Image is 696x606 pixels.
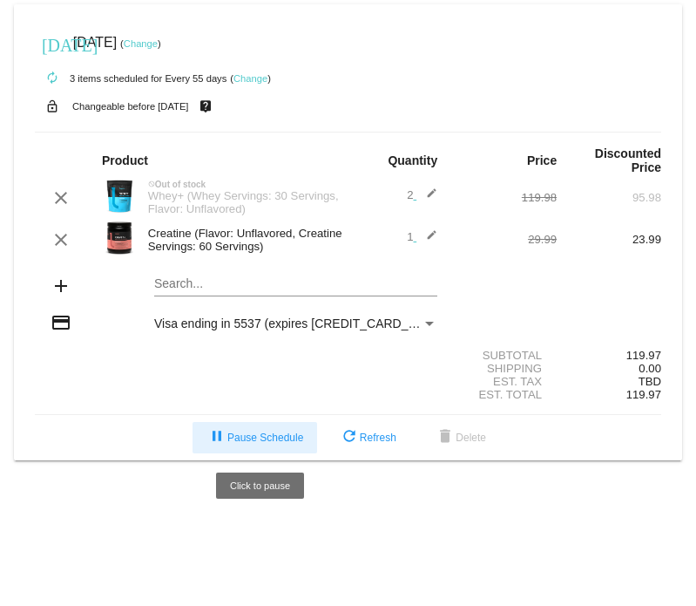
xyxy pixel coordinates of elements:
[42,95,63,118] mat-icon: lock_open
[102,221,137,255] img: Image-1-Carousel-Creatine-60S-1000x1000-Transp.png
[557,349,661,362] div: 119.97
[102,179,137,214] img: Image-1-Carousel-Whey-2lb-Unflavored-no-badge-Transp.png
[452,191,557,204] div: 119.98
[452,349,557,362] div: Subtotal
[421,422,500,453] button: Delete
[154,317,437,330] mat-select: Payment Method
[139,189,348,215] div: Whey+ (Whey Servings: 30 Servings, Flavor: Unflavored)
[193,422,317,453] button: Pause Schedule
[233,73,267,84] a: Change
[42,33,63,54] mat-icon: [DATE]
[102,153,148,167] strong: Product
[557,233,661,246] div: 23.99
[51,312,71,333] mat-icon: credit_card
[416,187,437,208] mat-icon: edit
[51,276,71,296] mat-icon: add
[124,38,158,49] a: Change
[195,95,216,118] mat-icon: live_help
[148,180,155,187] mat-icon: not_interested
[416,229,437,250] mat-icon: edit
[230,73,271,84] small: ( )
[139,227,348,253] div: Creatine (Flavor: Unflavored, Creatine Servings: 60 Servings)
[407,188,437,201] span: 2
[51,187,71,208] mat-icon: clear
[435,432,486,444] span: Delete
[388,153,437,167] strong: Quantity
[72,101,189,112] small: Changeable before [DATE]
[51,229,71,250] mat-icon: clear
[595,146,661,174] strong: Discounted Price
[452,233,557,246] div: 29.99
[339,432,396,444] span: Refresh
[452,362,557,375] div: Shipping
[154,317,446,330] span: Visa ending in 5537 (expires [CREDIT_CARD_DATA])
[626,388,661,401] span: 119.97
[42,68,63,89] mat-icon: autorenew
[527,153,557,167] strong: Price
[139,180,348,189] div: Out of stock
[639,375,661,388] span: TBD
[557,191,661,204] div: 95.98
[206,427,227,448] mat-icon: pause
[452,388,557,401] div: Est. Total
[339,427,360,448] mat-icon: refresh
[435,427,456,448] mat-icon: delete
[407,230,437,243] span: 1
[120,38,161,49] small: ( )
[639,362,661,375] span: 0.00
[325,422,410,453] button: Refresh
[35,73,226,84] small: 3 items scheduled for Every 55 days
[206,432,303,444] span: Pause Schedule
[452,375,557,388] div: Est. Tax
[154,277,437,291] input: Search...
